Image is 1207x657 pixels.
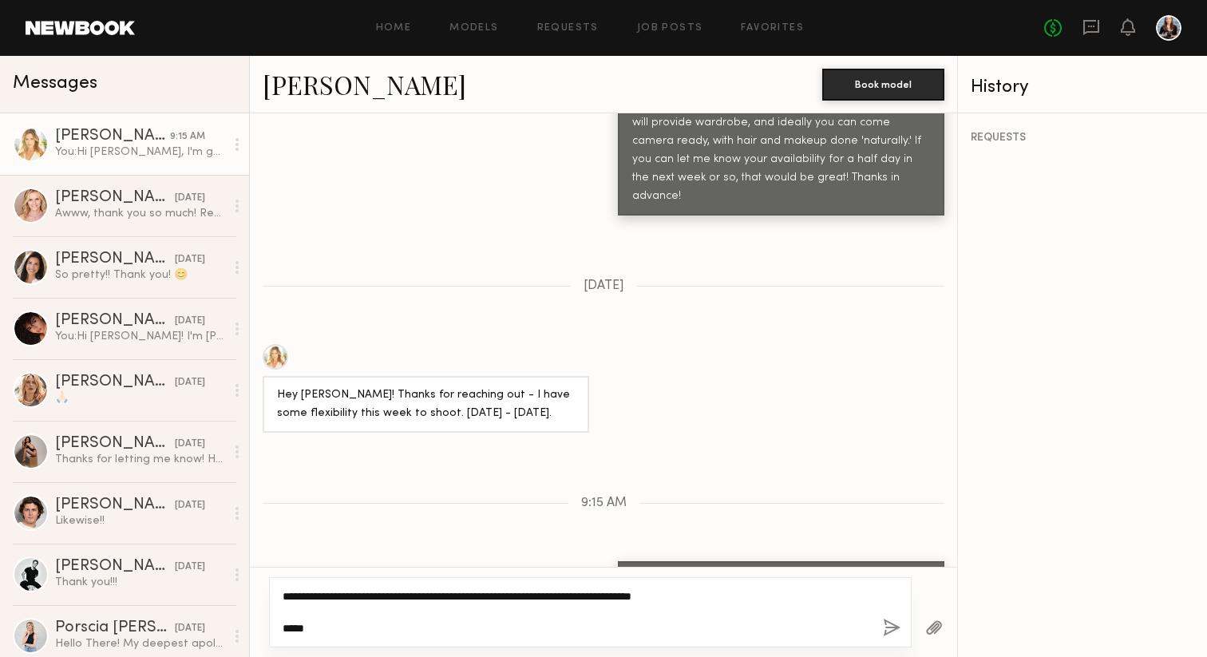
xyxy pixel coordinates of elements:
button: Book model [822,69,944,101]
span: Messages [13,74,97,93]
div: Likewise!! [55,513,225,528]
div: [PERSON_NAME] [55,190,175,206]
div: [DATE] [175,252,205,267]
div: [PERSON_NAME] [55,436,175,452]
div: [DATE] [175,375,205,390]
div: Awww, thank you so much! Really appreciate it! Hope all is well! [55,206,225,221]
div: Hi [PERSON_NAME]! I'd love to cast you for a lifestyle shoot for my supplement client, Further Fo... [632,59,930,206]
div: You: Hi [PERSON_NAME], I'm going to shoot for [DATE], but I may not have the product in time! I w... [55,144,225,160]
div: [DATE] [175,314,205,329]
div: [DATE] [175,191,205,206]
div: Hello There! My deepest apologies for not getting back to you sooner! I hope you were able to fin... [55,636,225,651]
a: Requests [537,23,599,34]
div: [PERSON_NAME] [55,251,175,267]
div: Thank you!!! [55,575,225,590]
div: REQUESTS [971,133,1194,144]
div: So pretty!! Thank you! 😊 [55,267,225,283]
div: 9:15 AM [170,129,205,144]
a: Book model [822,77,944,90]
a: [PERSON_NAME] [263,67,466,101]
a: Favorites [741,23,804,34]
div: [PERSON_NAME] [55,313,175,329]
div: [DATE] [175,437,205,452]
a: Models [449,23,498,34]
a: Job Posts [637,23,703,34]
span: [DATE] [584,279,624,293]
div: [DATE] [175,498,205,513]
div: Porscia [PERSON_NAME] [55,620,175,636]
div: 🙏🏻 [55,390,225,406]
div: [PERSON_NAME] [55,374,175,390]
div: [PERSON_NAME] [55,129,170,144]
div: [DATE] [175,560,205,575]
div: Hey [PERSON_NAME]! Thanks for reaching out - I have some flexibility this week to shoot. [DATE] -... [277,386,575,423]
a: Home [376,23,412,34]
div: You: Hi [PERSON_NAME]! I'm [PERSON_NAME], I'm casting for a video shoot for a brand that makes gl... [55,329,225,344]
span: 9:15 AM [581,497,627,510]
div: Thanks for letting me know! Hope to work with you guys soon :) [55,452,225,467]
div: History [971,78,1194,97]
div: [PERSON_NAME] [55,497,175,513]
div: [PERSON_NAME] [55,559,175,575]
div: [DATE] [175,621,205,636]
